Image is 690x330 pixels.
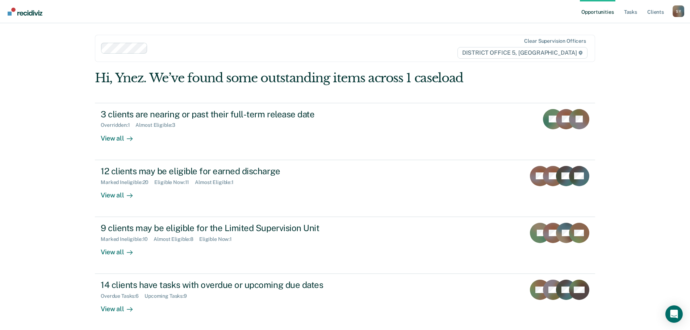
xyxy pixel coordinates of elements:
div: 14 clients have tasks with overdue or upcoming due dates [101,280,355,290]
div: Almost Eligible : 3 [135,122,181,128]
div: Hi, Ynez. We’ve found some outstanding items across 1 caseload [95,71,495,85]
a: 9 clients may be eligible for the Limited Supervision UnitMarked Ineligible:10Almost Eligible:8El... [95,217,595,274]
div: View all [101,128,141,142]
div: View all [101,185,141,199]
div: Almost Eligible : 8 [154,236,199,242]
div: Marked Ineligible : 20 [101,179,154,185]
div: 12 clients may be eligible for earned discharge [101,166,355,176]
div: Clear supervision officers [524,38,586,44]
div: View all [101,299,141,313]
button: Profile dropdown button [673,5,684,17]
div: Marked Ineligible : 10 [101,236,154,242]
img: Recidiviz [8,8,42,16]
div: Overridden : 1 [101,122,135,128]
div: S Y [673,5,684,17]
span: DISTRICT OFFICE 5, [GEOGRAPHIC_DATA] [457,47,587,59]
div: Upcoming Tasks : 9 [145,293,193,299]
div: 9 clients may be eligible for the Limited Supervision Unit [101,223,355,233]
div: 3 clients are nearing or past their full-term release date [101,109,355,120]
div: Overdue Tasks : 6 [101,293,145,299]
div: Open Intercom Messenger [665,305,683,323]
div: View all [101,242,141,256]
div: Eligible Now : 11 [154,179,195,185]
a: 12 clients may be eligible for earned dischargeMarked Ineligible:20Eligible Now:11Almost Eligible... [95,160,595,217]
a: 3 clients are nearing or past their full-term release dateOverridden:1Almost Eligible:3View all [95,103,595,160]
div: Almost Eligible : 1 [195,179,239,185]
div: Eligible Now : 1 [199,236,238,242]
